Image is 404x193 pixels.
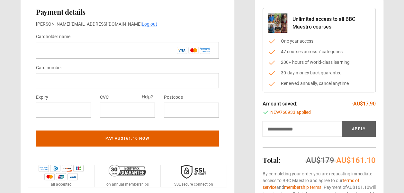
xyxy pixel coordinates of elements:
a: membership terms [284,185,321,190]
label: Cardholder name [36,33,70,41]
h2: Payment details [36,8,219,16]
button: Apply [342,121,376,137]
button: Help? [140,93,155,101]
p: [PERSON_NAME][EMAIL_ADDRESS][DOMAIN_NAME] [36,21,219,28]
iframe: Secure postal code input frame [169,107,214,113]
p: SSL secure connection [174,181,213,187]
p: all accepted [51,181,72,187]
button: Pay AU$161.10 now [36,130,219,147]
label: Card number [36,64,62,72]
p: -AU$17.90 [352,100,376,108]
li: Renewed annually, cancel anytime [268,80,370,87]
img: discover [62,165,72,172]
li: 47 courses across 7 categories [268,48,370,55]
p: on annual memberships [106,181,148,187]
span: NEW768933 applied [270,109,311,116]
li: One year access [268,38,370,45]
iframe: Secure expiration date input frame [41,107,86,113]
img: amex [39,165,49,172]
iframe: Secure CVC input frame [105,107,150,113]
img: unionpay [56,173,66,180]
label: CVC [100,94,109,101]
img: 30-day-money-back-guarantee-c866a5dd536ff72a469b.png [109,165,146,176]
img: visa [67,173,78,180]
img: jcb [73,165,84,172]
iframe: Secure card number input frame [41,78,214,84]
span: AU$179 [306,156,334,165]
img: diners [50,165,60,172]
span: AU$161.10 [336,156,376,165]
p: Unlimited access to all BBC Maestro courses [292,15,370,31]
label: Expiry [36,94,48,101]
span: AU$161.10 [347,185,369,190]
p: Amount saved: [263,100,297,108]
h2: Total: [263,156,280,164]
label: Postcode [164,94,183,101]
li: 200+ hours of world-class learning [268,59,370,66]
a: Log out [142,21,157,27]
li: 30-day money back guarantee [268,70,370,76]
img: mastercard [44,173,55,180]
